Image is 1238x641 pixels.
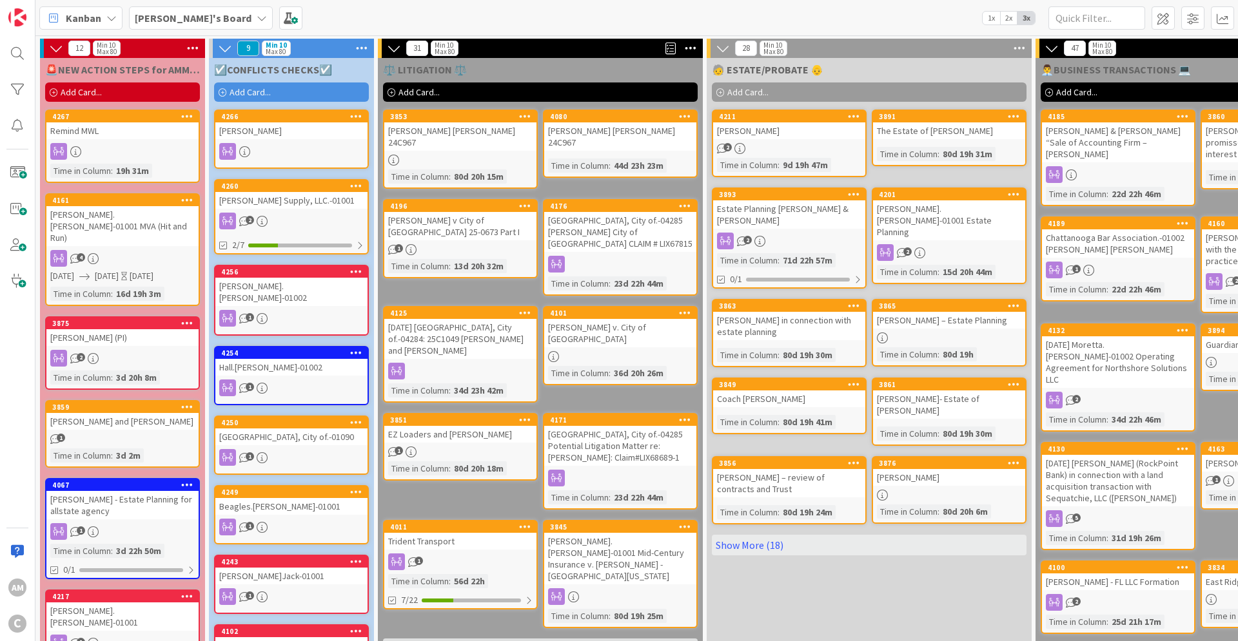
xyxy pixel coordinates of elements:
[1017,12,1035,24] span: 3x
[1056,86,1097,98] span: Add Card...
[879,380,1025,389] div: 3861
[266,42,287,48] div: Min 10
[873,189,1025,240] div: 4201[PERSON_NAME].[PERSON_NAME]-01001 Estate Planning
[939,265,996,279] div: 15d 20h 44m
[939,347,977,361] div: 80d 19h
[1106,187,1108,201] span: :
[215,111,368,139] div: 4266[PERSON_NAME]
[388,461,449,475] div: Time in Column
[1042,325,1194,336] div: 4132
[384,414,536,426] div: 3851
[50,287,111,301] div: Time in Column
[544,111,696,122] div: 4080
[266,48,286,55] div: Max 80
[550,202,696,211] div: 4176
[246,216,254,224] span: 2
[1042,443,1194,506] div: 4130[DATE] [PERSON_NAME] (RockPoint Bank) in connection with a land acquisition transaction with ...
[548,276,609,291] div: Time in Column
[111,164,113,178] span: :
[97,42,115,48] div: Min 10
[113,370,160,385] div: 3d 20h 8m
[550,309,696,318] div: 4101
[544,521,696,533] div: 3845
[550,522,696,531] div: 3845
[111,448,113,463] span: :
[77,526,85,535] span: 1
[719,459,865,468] div: 3856
[77,253,85,262] span: 4
[1046,531,1106,545] div: Time in Column
[877,265,938,279] div: Time in Column
[938,147,939,161] span: :
[873,300,1025,312] div: 3865
[390,112,536,121] div: 3853
[57,434,65,442] span: 1
[1042,111,1194,122] div: 4185
[384,319,536,359] div: [DATE] [GEOGRAPHIC_DATA], City of.-04284: 25C1049 [PERSON_NAME] and [PERSON_NAME]
[215,347,368,359] div: 4254
[879,112,1025,121] div: 3891
[544,521,696,584] div: 3845[PERSON_NAME].[PERSON_NAME]-01001 Mid-Century Insurance v. [PERSON_NAME] - [GEOGRAPHIC_DATA][...
[939,504,991,519] div: 80d 20h 6m
[719,190,865,199] div: 3893
[111,287,113,301] span: :
[46,413,199,430] div: [PERSON_NAME] and [PERSON_NAME]
[388,259,449,273] div: Time in Column
[221,182,368,191] div: 4260
[873,122,1025,139] div: The Estate of [PERSON_NAME]
[1106,282,1108,296] span: :
[215,278,368,306] div: [PERSON_NAME].[PERSON_NAME]-01002
[449,574,451,588] span: :
[398,86,440,98] span: Add Card...
[61,86,102,98] span: Add Card...
[712,63,823,76] span: 🧓 ESTATE/PROBATE 👴
[221,488,368,497] div: 4249
[1106,412,1108,426] span: :
[246,591,254,600] span: 1
[873,469,1025,486] div: [PERSON_NAME]
[873,457,1025,469] div: 3876
[215,111,368,122] div: 4266
[246,383,254,391] span: 1
[873,111,1025,122] div: 3891
[388,169,449,184] div: Time in Column
[1042,455,1194,506] div: [DATE] [PERSON_NAME] (RockPoint Bank) in connection with a land acquisition transaction with Sequ...
[449,461,451,475] span: :
[246,313,254,321] span: 1
[713,390,865,407] div: Coach [PERSON_NAME]
[50,164,111,178] div: Time in Column
[1212,475,1221,484] span: 1
[609,366,611,380] span: :
[383,63,467,76] span: ⚖️ LITIGATION ⚖️
[215,359,368,376] div: Hall.[PERSON_NAME]-01002
[246,452,254,461] span: 1
[719,112,865,121] div: 4211
[130,269,153,283] div: [DATE]
[877,426,938,441] div: Time in Column
[46,479,199,519] div: 4067[PERSON_NAME] - Estate Planning for allstate agency
[778,158,780,172] span: :
[1000,12,1017,24] span: 2x
[215,180,368,192] div: 4260
[611,490,667,504] div: 23d 22h 44m
[1042,229,1194,258] div: Chattanooga Bar Association.-01002 [PERSON_NAME] [PERSON_NAME]
[63,563,75,577] span: 0/1
[544,111,696,151] div: 4080[PERSON_NAME] [PERSON_NAME] 24C967
[214,63,332,76] span: ☑️CONFLICTS CHECKS☑️
[50,448,111,463] div: Time in Column
[544,414,696,466] div: 4171[GEOGRAPHIC_DATA], City of.-04285 Potential Litigation Matter re: [PERSON_NAME]: Claim#LIX686...
[384,111,536,122] div: 3853
[1042,122,1194,162] div: [PERSON_NAME] & [PERSON_NAME] “Sale of Accounting Firm – [PERSON_NAME]
[50,544,111,558] div: Time in Column
[713,111,865,122] div: 4211
[873,312,1025,329] div: [PERSON_NAME] – Estate Planning
[1042,336,1194,388] div: [DATE] Moretta.[PERSON_NAME]-01002 Operating Agreement for Northshore Solutions LLC
[903,247,912,256] span: 2
[873,457,1025,486] div: 3876[PERSON_NAME]
[735,41,757,56] span: 28
[780,158,831,172] div: 9d 19h 47m
[435,42,453,48] div: Min 10
[1072,265,1081,273] span: 1
[717,158,778,172] div: Time in Column
[1048,219,1194,228] div: 4189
